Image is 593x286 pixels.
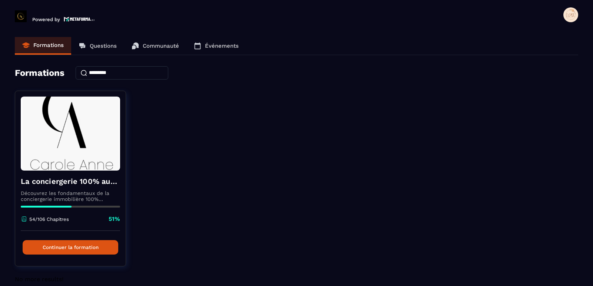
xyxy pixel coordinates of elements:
[15,68,64,78] h4: Formations
[29,216,69,222] p: 54/106 Chapitres
[186,37,246,55] a: Événements
[143,43,179,49] p: Communauté
[15,37,71,55] a: Formations
[33,42,64,48] p: Formations
[23,240,118,255] button: Continuer la formation
[15,10,27,22] img: logo-branding
[90,43,117,49] p: Questions
[205,43,239,49] p: Événements
[21,176,120,186] h4: La conciergerie 100% automatisée
[71,37,124,55] a: Questions
[64,16,95,22] img: logo
[21,190,120,202] p: Découvrez les fondamentaux de la conciergerie immobilière 100% automatisée. Cette formation est c...
[124,37,186,55] a: Communauté
[15,91,135,276] a: formation-backgroundLa conciergerie 100% automatiséeDécouvrez les fondamentaux de la conciergerie...
[109,215,120,223] p: 51%
[32,17,60,22] p: Powered by
[15,276,63,283] span: No more results!
[21,97,120,171] img: formation-background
